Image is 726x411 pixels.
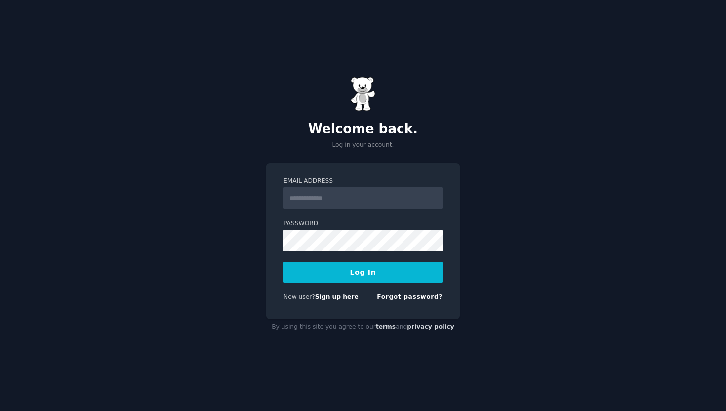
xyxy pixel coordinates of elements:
[351,77,375,111] img: Gummy Bear
[376,323,396,330] a: terms
[283,293,315,300] span: New user?
[266,319,460,335] div: By using this site you agree to our and
[315,293,359,300] a: Sign up here
[266,122,460,137] h2: Welcome back.
[377,293,443,300] a: Forgot password?
[283,262,443,283] button: Log In
[266,141,460,150] p: Log in your account.
[283,177,443,186] label: Email Address
[407,323,454,330] a: privacy policy
[283,219,443,228] label: Password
